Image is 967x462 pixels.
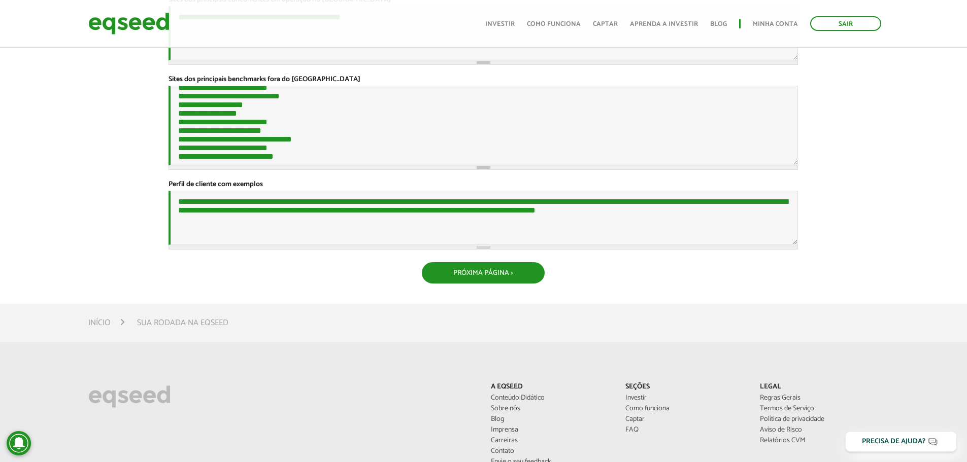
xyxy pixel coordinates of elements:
a: Investir [485,21,515,27]
p: A EqSeed [491,383,610,392]
a: Blog [710,21,727,27]
a: Aviso de Risco [760,427,879,434]
a: Captar [625,416,745,423]
a: Como funciona [625,405,745,412]
a: Relatórios CVM [760,437,879,444]
a: Blog [491,416,610,423]
a: Sair [810,16,881,31]
a: Como funciona [527,21,581,27]
li: Sua rodada na EqSeed [137,316,228,330]
p: Legal [760,383,879,392]
a: Sobre nós [491,405,610,412]
a: Imprensa [491,427,610,434]
button: Próxima Página > [422,262,545,283]
img: EqSeed Logo [88,383,171,410]
a: Carreiras [491,437,610,444]
a: Política de privacidade [760,416,879,423]
label: Sites dos principais benchmarks fora do [GEOGRAPHIC_DATA] [169,76,360,83]
a: Regras Gerais [760,395,879,402]
a: Contato [491,448,610,455]
a: Minha conta [753,21,798,27]
p: Seções [625,383,745,392]
a: Início [88,319,111,327]
img: EqSeed [88,10,170,37]
a: Termos de Serviço [760,405,879,412]
a: Conteúdo Didático [491,395,610,402]
a: FAQ [625,427,745,434]
a: Captar [593,21,618,27]
a: Aprenda a investir [630,21,698,27]
a: Investir [625,395,745,402]
label: Perfil de cliente com exemplos [169,181,263,188]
